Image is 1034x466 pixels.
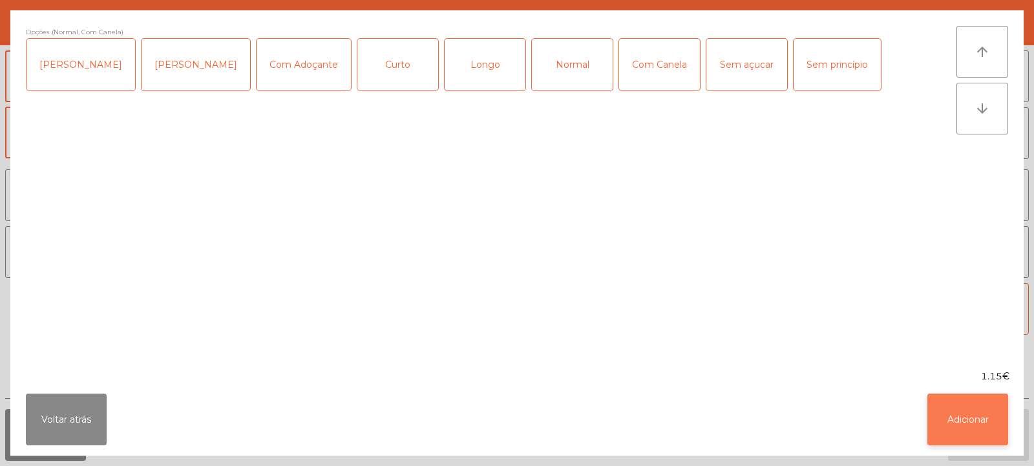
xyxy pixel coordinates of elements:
div: Longo [445,39,525,90]
div: [PERSON_NAME] [26,39,135,90]
div: [PERSON_NAME] [142,39,250,90]
div: Com Canela [619,39,700,90]
button: Adicionar [927,394,1008,445]
button: arrow_upward [956,26,1008,78]
i: arrow_upward [975,44,990,59]
div: Sem açucar [706,39,787,90]
div: Normal [532,39,613,90]
div: Sem princípio [794,39,881,90]
div: 1.15€ [10,370,1024,383]
i: arrow_downward [975,101,990,116]
button: Voltar atrás [26,394,107,445]
span: (Normal, Com Canela) [52,26,123,38]
div: Curto [357,39,438,90]
button: arrow_downward [956,83,1008,134]
div: Com Adoçante [257,39,351,90]
span: Opções [26,26,49,38]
